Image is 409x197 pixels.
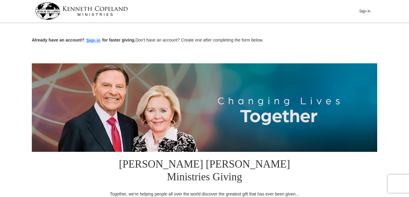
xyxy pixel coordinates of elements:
[32,37,377,44] p: Don't have an account? Create one after completing the form below.
[35,2,128,20] img: kcm-header-logo.svg
[32,38,135,42] strong: Already have an account? for faster giving.
[356,6,374,16] button: Sign In
[106,152,303,191] h1: [PERSON_NAME] [PERSON_NAME] Ministries Giving
[85,37,102,44] button: Sign in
